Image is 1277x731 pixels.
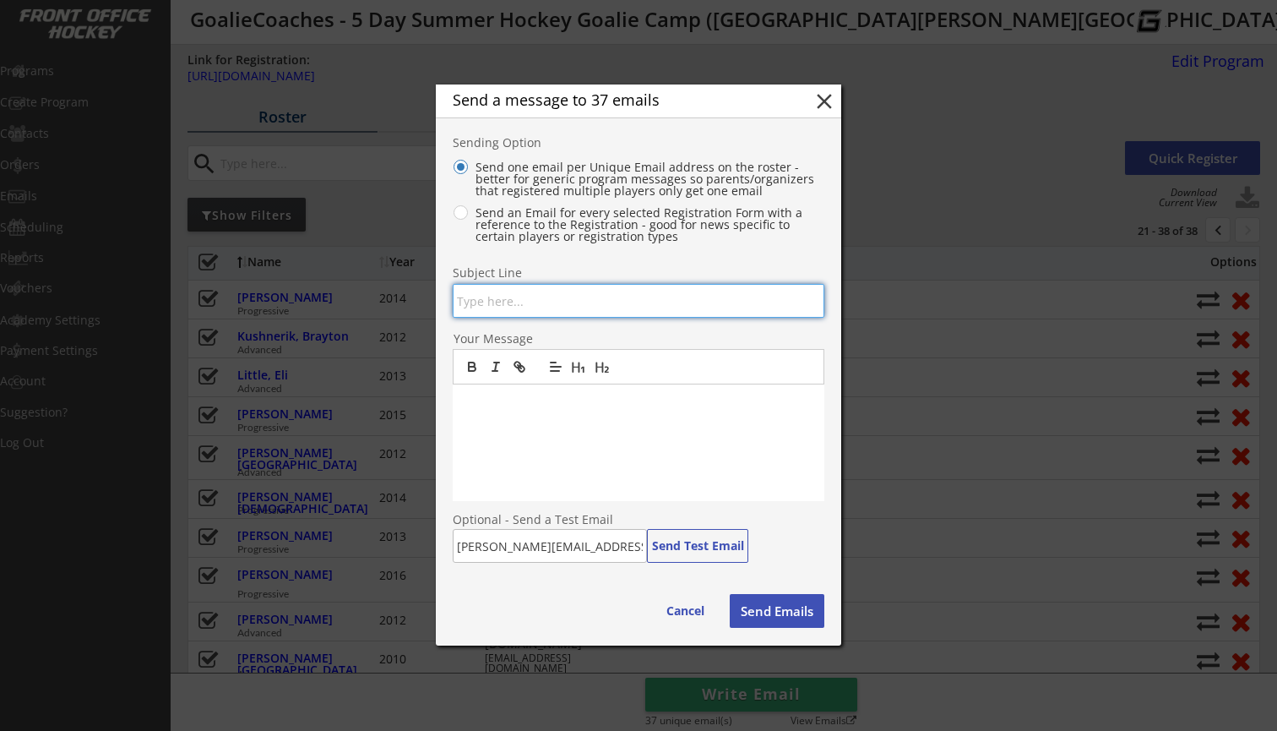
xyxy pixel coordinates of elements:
[453,514,824,526] div: Optional - Send a Test Email
[544,357,568,377] span: Text alignment
[453,267,572,279] div: Subject Line
[470,207,816,243] label: Send an Email for every selected Registration Form with a reference to the Registration - good fo...
[812,89,837,114] button: close
[649,594,721,628] button: Cancel
[453,529,647,563] input: Email address
[453,137,572,149] div: Sending Option
[454,333,573,345] div: Your Message
[453,92,785,107] div: Send a message to 37 emails
[453,284,824,318] input: Type here...
[730,594,824,628] button: Send Emails
[647,529,748,563] button: Send Test Email
[470,161,816,197] label: Send one email per Unique Email address on the roster - better for generic program messages so pa...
